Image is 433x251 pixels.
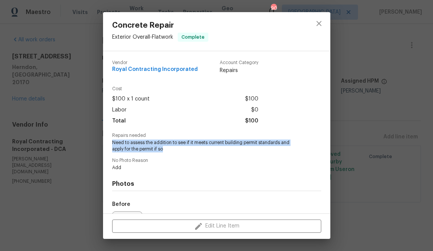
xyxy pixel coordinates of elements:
[251,105,258,116] span: $0
[220,60,258,65] span: Account Category
[112,202,130,207] h5: Before
[112,158,321,163] span: No Photo Reason
[112,133,321,138] span: Repairs needed
[112,180,321,188] h4: Photos
[271,5,276,12] div: 90
[310,14,328,33] button: close
[245,116,258,127] span: $100
[112,86,258,91] span: Cost
[112,165,300,171] span: Add
[178,33,208,41] span: Complete
[220,67,258,74] span: Repairs
[112,21,208,30] span: Concrete Repair
[112,60,198,65] span: Vendor
[112,94,150,105] span: $100 x 1 count
[112,116,126,127] span: Total
[245,94,258,105] span: $100
[112,35,173,40] span: Exterior Overall - Flatwork
[112,140,300,152] span: Need to assess the addition to see if it meets current building permit standards and apply for th...
[112,67,198,72] span: Royal Contracting Incorporated
[112,105,127,116] span: Labor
